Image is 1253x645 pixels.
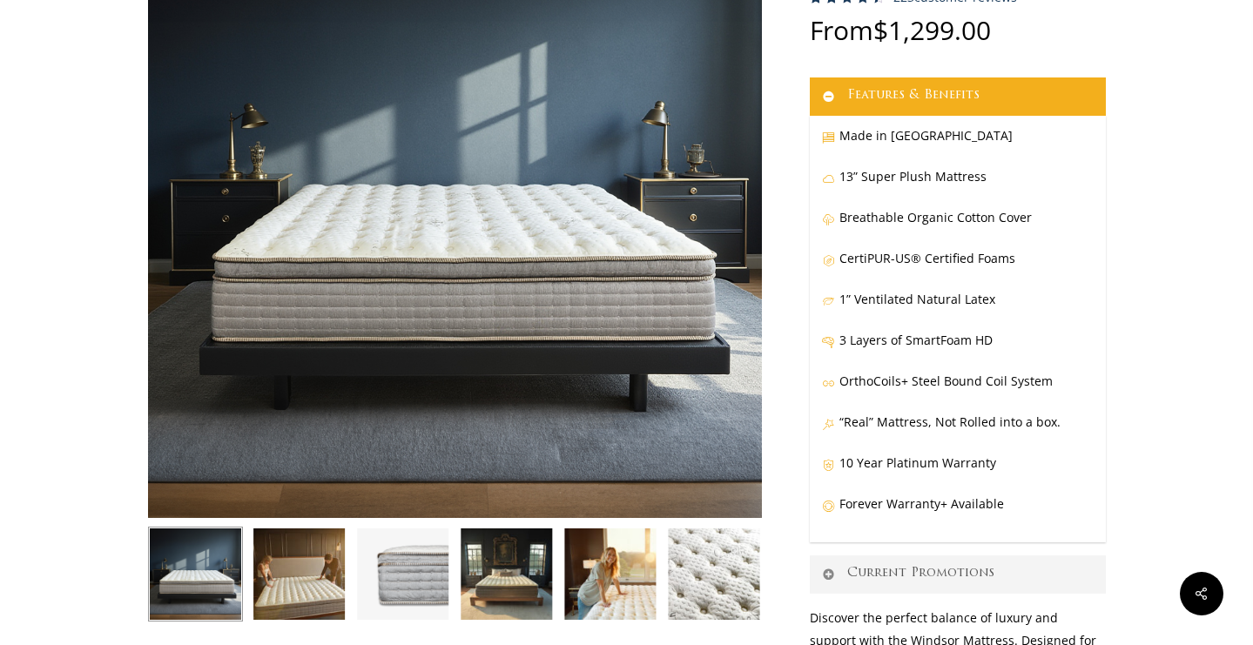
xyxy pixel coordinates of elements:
[810,77,1106,116] a: Features & Benefits
[459,527,554,621] img: Windsor In NH Manor
[822,329,1094,370] p: 3 Layers of SmartFoam HD
[822,124,1094,165] p: Made in [GEOGRAPHIC_DATA]
[822,165,1094,206] p: 13” Super Plush Mattress
[822,247,1094,288] p: CertiPUR-US® Certified Foams
[355,527,450,621] img: Windsor-Side-Profile-HD-Closeup
[822,370,1094,411] p: OrthoCoils+ Steel Bound Coil System
[810,17,1106,77] p: From
[810,555,1106,594] a: Current Promotions
[822,493,1094,534] p: Forever Warranty+ Available
[822,288,1094,329] p: 1” Ventilated Natural Latex
[873,12,888,48] span: $
[252,527,347,621] img: Windsor-Condo-Shoot-Joane-and-eric feel the plush pillow top.
[822,206,1094,247] p: Breathable Organic Cotton Cover
[873,12,991,48] bdi: 1,299.00
[148,527,243,621] img: Windsor In Studio
[822,452,1094,493] p: 10 Year Platinum Warranty
[822,411,1094,452] p: “Real” Mattress, Not Rolled into a box.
